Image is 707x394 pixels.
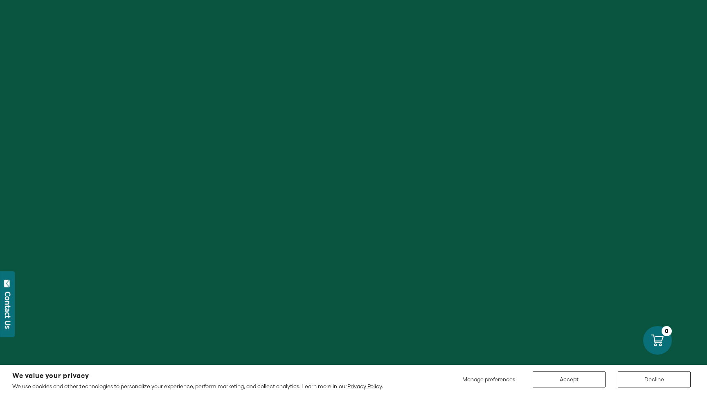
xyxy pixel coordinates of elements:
[12,383,383,390] p: We use cookies and other technologies to personalize your experience, perform marketing, and coll...
[4,292,12,329] div: Contact Us
[618,371,691,387] button: Decline
[12,372,383,379] h2: We value your privacy
[662,326,672,336] div: 0
[533,371,606,387] button: Accept
[462,376,515,383] span: Manage preferences
[457,371,520,387] button: Manage preferences
[347,383,383,389] a: Privacy Policy.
